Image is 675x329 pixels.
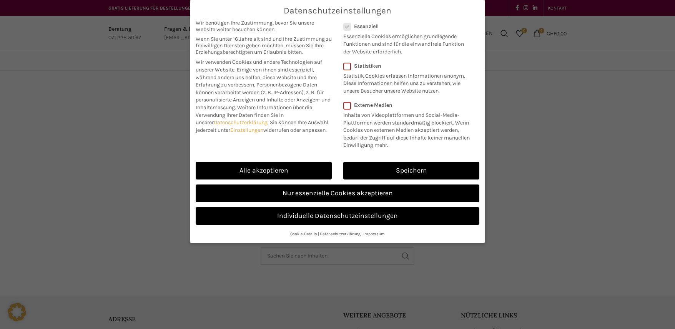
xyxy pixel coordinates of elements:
a: Einstellungen [230,127,263,133]
a: Nur essenzielle Cookies akzeptieren [196,184,479,202]
p: Statistik Cookies erfassen Informationen anonym. Diese Informationen helfen uns zu verstehen, wie... [343,69,469,95]
label: Externe Medien [343,102,474,108]
p: Essenzielle Cookies ermöglichen grundlegende Funktionen und sind für die einwandfreie Funktion de... [343,30,469,55]
p: Inhalte von Videoplattformen und Social-Media-Plattformen werden standardmäßig blockiert. Wenn Co... [343,108,474,149]
span: Personenbezogene Daten können verarbeitet werden (z. B. IP-Adressen), z. B. für personalisierte A... [196,81,331,111]
a: Datenschutzerklärung [320,231,361,236]
span: Wir verwenden Cookies und andere Technologien auf unserer Website. Einige von ihnen sind essenzie... [196,59,322,88]
a: Alle akzeptieren [196,162,332,179]
span: Wir benötigen Ihre Zustimmung, bevor Sie unsere Website weiter besuchen können. [196,20,332,33]
a: Datenschutzerklärung [214,119,268,126]
a: Cookie-Details [290,231,317,236]
span: Wenn Sie unter 16 Jahre alt sind und Ihre Zustimmung zu freiwilligen Diensten geben möchten, müss... [196,36,332,55]
a: Individuelle Datenschutzeinstellungen [196,207,479,225]
span: Datenschutzeinstellungen [284,6,391,16]
a: Impressum [363,231,385,236]
span: Sie können Ihre Auswahl jederzeit unter widerrufen oder anpassen. [196,119,328,133]
span: Weitere Informationen über die Verwendung Ihrer Daten finden Sie in unserer . [196,104,312,126]
a: Speichern [343,162,479,179]
label: Statistiken [343,63,469,69]
label: Essenziell [343,23,469,30]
